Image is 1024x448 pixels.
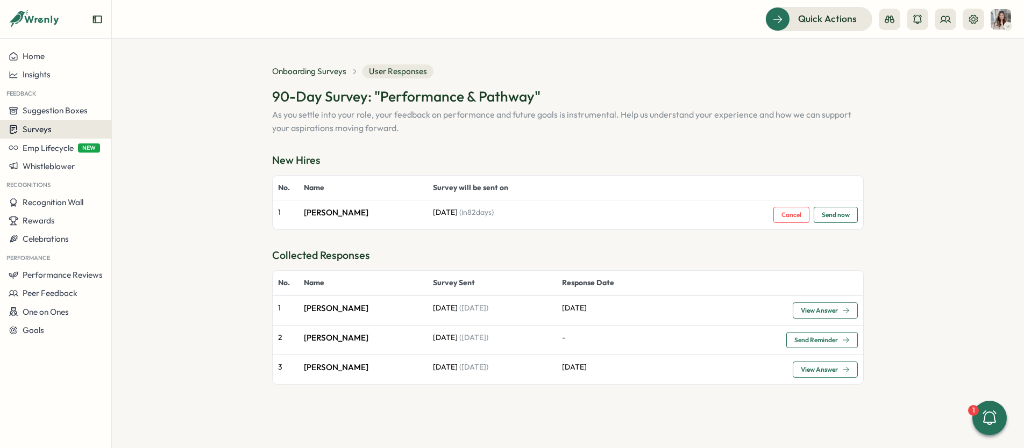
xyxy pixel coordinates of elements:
[972,401,1007,435] button: 1
[458,333,488,342] span: ( [DATE] )
[23,51,45,61] span: Home
[272,66,346,77] a: Onboarding Surveys
[562,302,782,314] p: [DATE]
[23,270,103,280] span: Performance Reviews
[786,332,858,348] button: Send Reminder
[273,296,298,325] td: 1
[428,296,557,325] td: [DATE]
[991,9,1011,30] img: Jalen Wilcox
[23,143,74,153] span: Emp Lifecycle
[793,302,858,319] button: View Answer
[458,303,488,313] span: ( [DATE] )
[298,176,428,201] th: Name
[781,212,801,218] span: Cancel
[814,207,858,223] button: Send now
[428,271,557,296] th: Survey Sent
[23,215,55,226] span: Rewards
[428,355,557,384] td: [DATE]
[298,271,428,296] th: Name
[273,271,298,296] th: No.
[798,12,857,26] span: Quick Actions
[433,207,755,219] p: [DATE]
[801,307,838,314] span: View Answer
[458,362,488,372] span: ( [DATE] )
[23,325,44,335] span: Goals
[23,197,83,207] span: Recognition Wall
[273,176,298,201] th: No.
[272,87,864,106] h1: 90-Day Survey: "Performance & Pathway"
[273,355,298,384] td: 3
[23,307,69,317] span: One on Ones
[23,105,88,115] span: Suggestion Boxes
[78,143,100,153] span: NEW
[794,337,838,343] span: Send Reminder
[562,332,776,344] p: -
[459,207,494,217] span: (in 82 days)
[23,69,51,80] span: Insights
[362,64,433,78] span: User Responses
[428,176,760,201] th: Survey will be sent on
[23,161,75,171] span: Whistleblower
[23,288,77,298] span: Peer Feedback
[801,366,838,373] span: View Answer
[773,207,809,223] button: Cancel
[822,212,850,218] span: Send now
[273,200,298,229] td: 1
[557,271,777,296] th: Response Date
[304,207,422,219] p: [PERSON_NAME]
[562,362,782,373] p: [DATE]
[23,124,52,134] span: Surveys
[272,108,864,135] p: As you settle into your role, your feedback on performance and future goals is instrumental. Help...
[304,302,422,314] p: [PERSON_NAME]
[23,234,69,244] span: Celebrations
[765,7,872,31] button: Quick Actions
[272,247,864,264] h3: Collected Responses
[304,362,422,373] p: [PERSON_NAME]
[304,332,422,344] p: [PERSON_NAME]
[968,405,979,416] div: 1
[793,362,858,378] button: View Answer
[92,14,103,25] button: Expand sidebar
[272,152,864,169] h3: New Hires
[273,325,298,355] td: 2
[428,325,557,355] td: [DATE]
